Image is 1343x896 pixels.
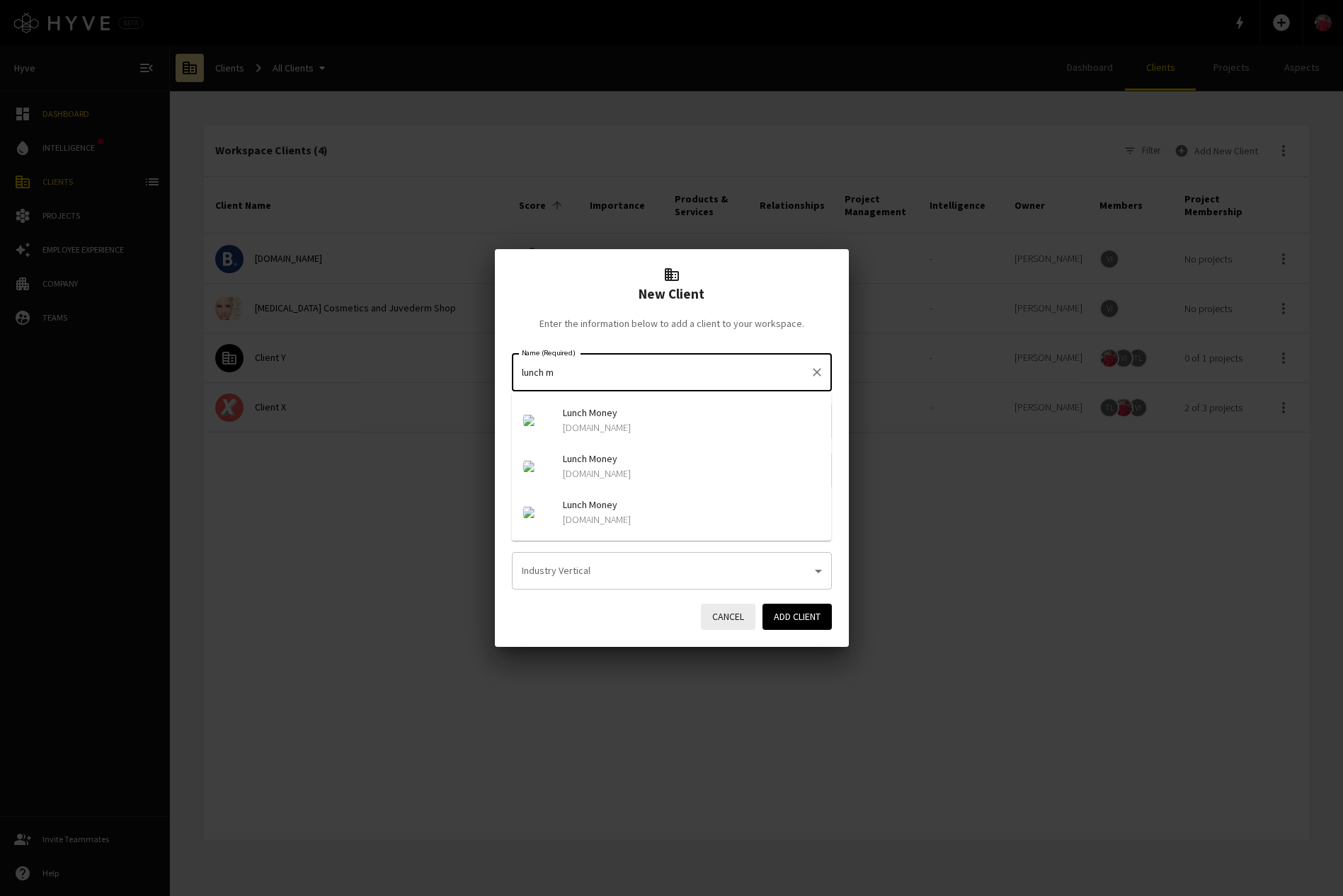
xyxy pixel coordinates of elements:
[563,452,821,466] span: Lunch Money
[563,498,821,512] span: Lunch Money
[563,466,821,481] p: [DOMAIN_NAME]
[523,507,552,518] img: go-snappy.com
[523,415,552,426] img: lunchmoney.app
[523,461,552,472] img: lunchmoney.io
[563,512,821,527] p: [DOMAIN_NAME]
[563,406,821,420] span: Lunch Money
[563,420,821,435] p: [DOMAIN_NAME]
